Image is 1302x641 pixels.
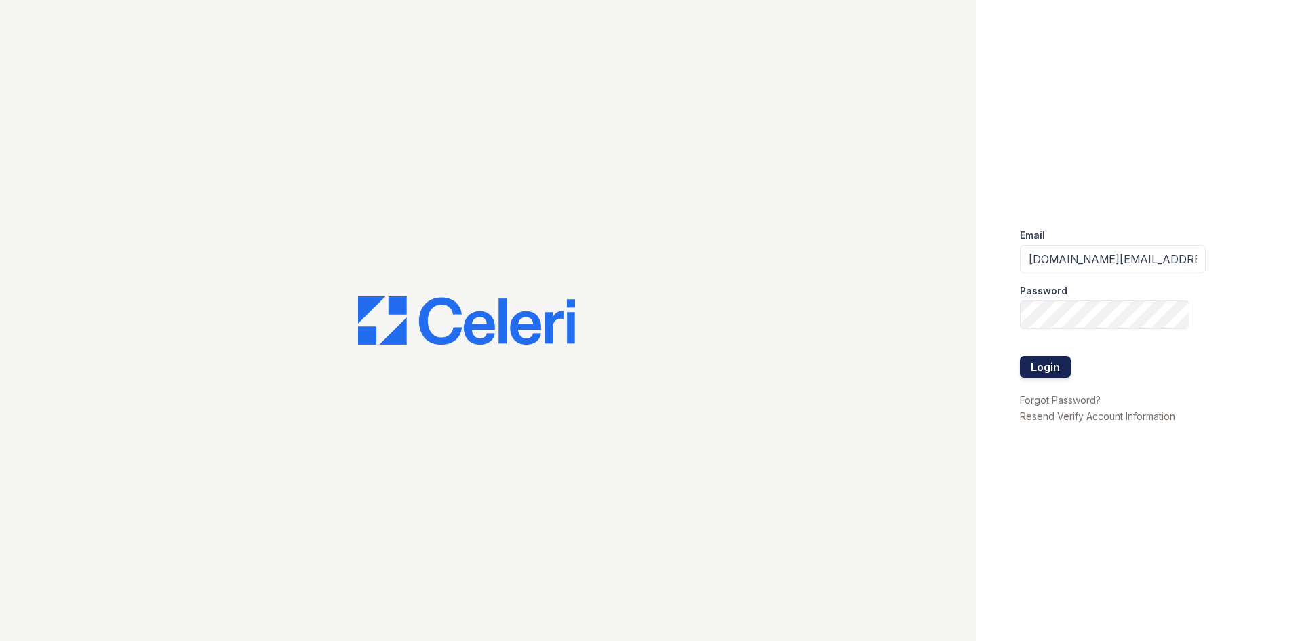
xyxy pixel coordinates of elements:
[1020,356,1071,378] button: Login
[1020,284,1067,298] label: Password
[1020,394,1101,406] a: Forgot Password?
[358,296,575,345] img: CE_Logo_Blue-a8612792a0a2168367f1c8372b55b34899dd931a85d93a1a3d3e32e68fde9ad4.png
[1020,410,1175,422] a: Resend Verify Account Information
[1020,229,1045,242] label: Email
